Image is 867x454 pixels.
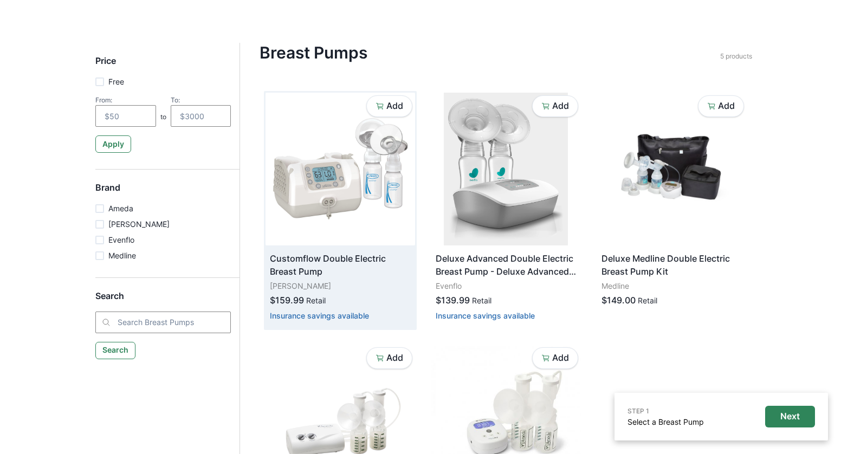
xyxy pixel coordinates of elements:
[260,43,720,62] h4: Breast Pumps
[270,294,304,307] p: $159.99
[472,295,491,306] p: Retail
[95,105,156,127] input: $50
[532,95,578,117] button: Add
[431,93,581,328] a: Deluxe Advanced Double Electric Breast Pump - Deluxe Advanced Double Electric Breast PumpEvenflo$...
[95,312,231,333] input: Search Breast Pumps
[597,93,747,245] img: 9os50jfgps5oa9wy78ytir68n9fc
[601,252,742,278] p: Deluxe Medline Double Electric Breast Pump Kit
[436,252,577,278] p: Deluxe Advanced Double Electric Breast Pump - Deluxe Advanced Double Electric Breast Pump
[108,250,136,261] p: Medline
[638,295,657,306] p: Retail
[780,411,800,421] p: Next
[270,311,369,320] button: Insurance savings available
[171,105,231,127] input: $3000
[95,56,231,76] h5: Price
[698,95,744,117] button: Add
[431,93,581,245] img: fzin0t1few8pe41icjkqlnikcovo
[436,311,535,320] button: Insurance savings available
[436,294,470,307] p: $139.99
[108,76,124,87] p: Free
[765,406,815,427] button: Next
[720,51,752,61] p: 5 products
[270,252,411,278] p: Customflow Double Electric Breast Pump
[386,101,403,111] p: Add
[627,417,704,426] a: Select a Breast Pump
[95,342,135,359] button: Search
[108,234,134,245] p: Evenflo
[601,280,742,291] p: Medline
[386,353,403,363] p: Add
[436,280,577,291] p: Evenflo
[532,347,578,369] button: Add
[597,93,747,315] a: Deluxe Medline Double Electric Breast Pump KitMedline$149.00Retail
[552,101,569,111] p: Add
[95,183,231,203] h5: Brand
[601,294,636,307] p: $149.00
[95,135,131,153] button: Apply
[108,218,170,230] p: [PERSON_NAME]
[266,93,415,328] a: Customflow Double Electric Breast Pump[PERSON_NAME]$159.99RetailInsurance savings available
[366,95,412,117] button: Add
[270,280,411,291] p: [PERSON_NAME]
[552,353,569,363] p: Add
[171,96,231,104] div: To:
[366,347,412,369] button: Add
[266,93,415,245] img: n5cxtj4n8fh8lu867ojklczjhbt3
[627,406,704,416] p: STEP 1
[306,295,326,306] p: Retail
[108,203,133,214] p: Ameda
[95,96,156,104] div: From:
[95,291,231,311] h5: Search
[718,101,735,111] p: Add
[160,112,166,127] p: to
